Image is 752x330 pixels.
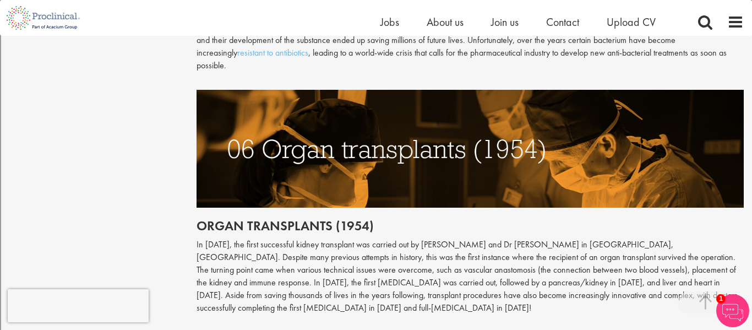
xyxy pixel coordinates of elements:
div: Delete [4,56,748,66]
div: Move To ... [4,46,748,56]
a: About us [427,15,464,29]
img: Chatbot [716,294,749,327]
a: Upload CV [607,15,656,29]
a: Contact [546,15,579,29]
div: Sign out [4,75,748,85]
div: Options [4,66,748,75]
div: Sort New > Old [4,36,748,46]
div: Home [4,4,230,14]
a: Join us [491,15,519,29]
div: Sort A > Z [4,26,748,36]
span: 1 [716,294,726,304]
a: Jobs [380,15,399,29]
